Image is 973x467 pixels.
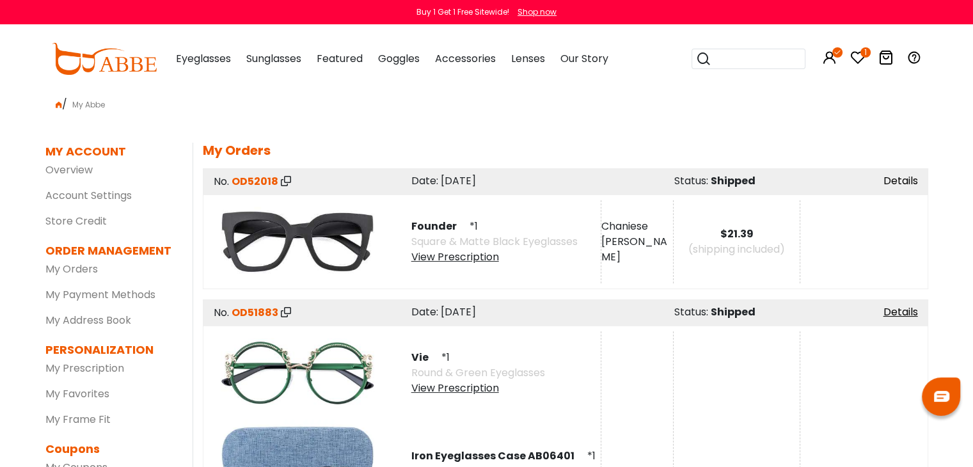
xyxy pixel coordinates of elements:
a: My Favorites [45,386,109,401]
span: Status: [674,173,708,188]
span: Iron Eyeglasses Case AB06401 [411,448,585,463]
div: [PERSON_NAME] [601,234,673,265]
div: (shipping included) [674,242,800,257]
img: abbeglasses.com [52,43,157,75]
div: $21.39 [674,226,800,242]
a: Overview [45,162,93,177]
img: home.png [56,102,62,108]
span: Status: [674,305,708,319]
span: Date: [411,173,438,188]
span: OD51883 [232,305,278,320]
span: No. [214,305,229,320]
img: product image [214,331,381,415]
a: My Frame Fit [45,412,111,427]
span: Shipped [711,305,755,319]
span: Square & Matte Black Eyeglasses [411,234,578,249]
span: Founder [411,219,467,233]
span: Accessories [435,51,496,66]
span: OD52018 [232,174,278,189]
dt: Coupons [45,440,173,457]
div: View Prescription [411,249,578,265]
span: Vie [411,350,439,365]
dt: ORDER MANAGEMENT [45,242,173,259]
h5: My Orders [203,143,928,158]
span: [DATE] [441,173,476,188]
span: Round & Green Eyeglasses [411,365,545,380]
a: Details [883,305,918,319]
a: My Prescription [45,361,124,376]
a: Details [883,173,918,188]
div: Chaniese [601,219,673,234]
a: My Payment Methods [45,287,155,302]
i: 1 [860,47,871,58]
img: chat [934,391,949,402]
span: No. [214,174,229,189]
dt: MY ACCOUNT [45,143,126,160]
span: Featured [317,51,363,66]
span: Lenses [511,51,545,66]
span: Shipped [711,173,755,188]
a: 1 [850,52,866,67]
a: Account Settings [45,188,132,203]
a: Shop now [511,6,557,17]
a: Store Credit [45,214,107,228]
div: / [45,91,928,112]
div: Buy 1 Get 1 Free Sitewide! [416,6,509,18]
div: Shop now [518,6,557,18]
span: Sunglasses [246,51,301,66]
span: Goggles [378,51,420,66]
span: Eyeglasses [176,51,231,66]
span: Date: [411,305,438,319]
span: Our Story [560,51,608,66]
span: [DATE] [441,305,476,319]
span: My Abbe [67,99,110,110]
a: My Address Book [45,313,131,328]
div: View Prescription [411,381,545,396]
dt: PERSONALIZATION [45,341,173,358]
img: product image [214,200,381,283]
a: My Orders [45,262,98,276]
